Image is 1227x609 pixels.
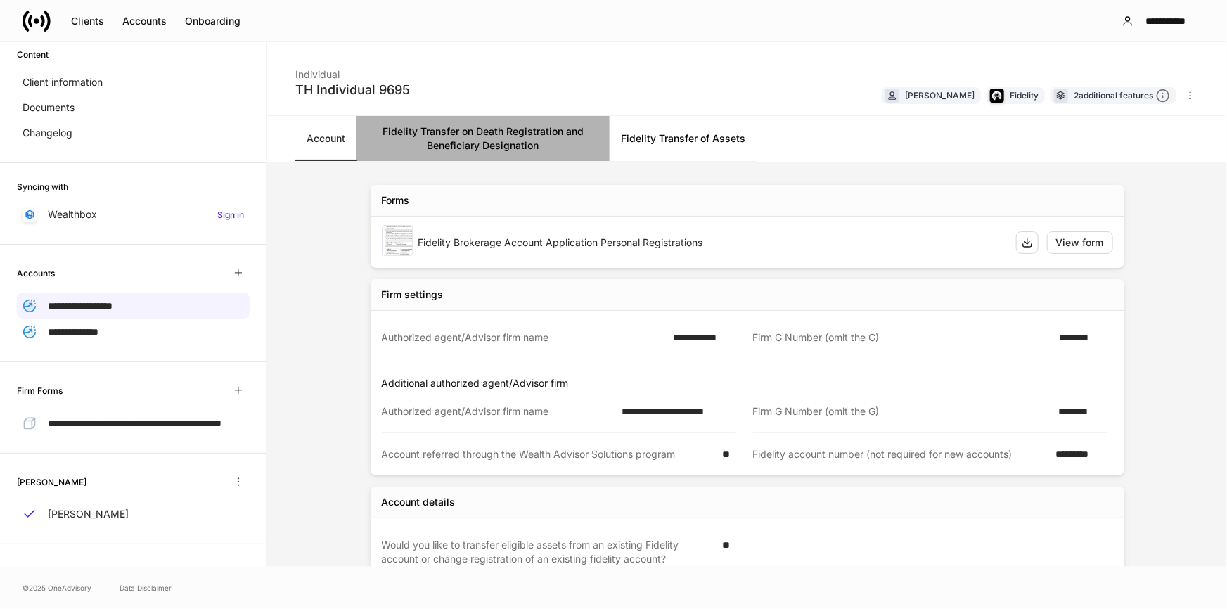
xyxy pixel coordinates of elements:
[17,202,250,227] a: WealthboxSign in
[23,582,91,594] span: © 2025 OneAdvisory
[62,10,113,32] button: Clients
[17,384,63,397] h6: Firm Forms
[382,447,714,461] div: Account referred through the Wealth Advisor Solutions program
[48,207,97,222] p: Wealthbox
[610,116,757,161] a: Fidelity Transfer of Assets
[1010,89,1039,102] div: Fidelity
[71,14,104,28] div: Clients
[1047,231,1113,254] button: View form
[17,475,86,489] h6: [PERSON_NAME]
[23,126,72,140] p: Changelog
[356,116,610,161] a: Fidelity Transfer on Death Registration and Beneficiary Designation
[418,236,1005,250] div: Fidelity Brokerage Account Application Personal Registrations
[295,82,410,98] div: TH Individual 9695
[17,267,55,280] h6: Accounts
[176,10,250,32] button: Onboarding
[753,447,1048,461] div: Fidelity account number (not required for new accounts)
[295,116,356,161] a: Account
[382,404,613,418] div: Authorized agent/Advisor firm name
[382,495,456,509] div: Account details
[17,70,250,95] a: Client information
[185,14,240,28] div: Onboarding
[382,331,664,345] div: Authorized agent/Advisor firm name
[17,95,250,120] a: Documents
[382,193,410,207] div: Forms
[23,101,75,115] p: Documents
[17,48,49,61] h6: Content
[120,582,172,594] a: Data Disclaimer
[48,507,129,521] p: [PERSON_NAME]
[753,404,1051,418] div: Firm G Number (omit the G)
[122,14,167,28] div: Accounts
[217,208,244,222] h6: Sign in
[1074,89,1170,103] div: 2 additional features
[382,538,714,566] div: Would you like to transfer eligible assets from an existing Fidelity account or change registrati...
[382,376,1119,390] p: Additional authorized agent/Advisor firm
[905,89,975,102] div: [PERSON_NAME]
[295,59,410,82] div: Individual
[17,180,68,193] h6: Syncing with
[17,120,250,146] a: Changelog
[113,10,176,32] button: Accounts
[17,501,250,527] a: [PERSON_NAME]
[1056,236,1104,250] div: View form
[23,75,103,89] p: Client information
[753,331,1051,345] div: Firm G Number (omit the G)
[382,288,444,302] div: Firm settings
